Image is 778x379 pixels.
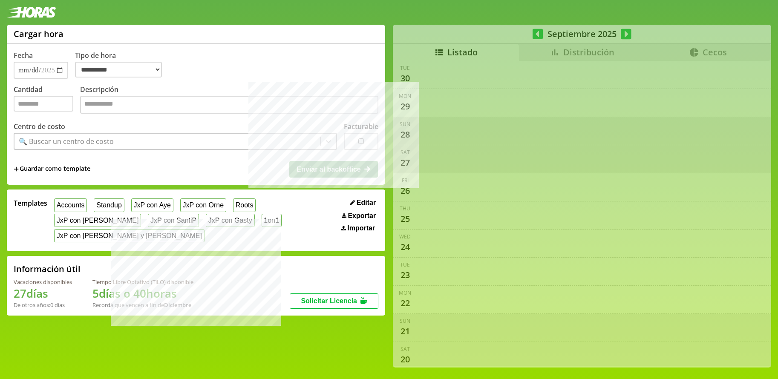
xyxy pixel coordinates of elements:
button: JxP con SantiP [148,214,199,227]
span: +Guardar como template [14,164,90,174]
div: De otros años: 0 días [14,301,72,309]
button: Solicitar Licencia [290,293,378,309]
label: Facturable [344,122,378,131]
label: Tipo de hora [75,51,169,79]
select: Tipo de hora [75,62,162,78]
button: JxP con Gasty [206,214,254,227]
img: logotipo [7,7,56,18]
span: Editar [357,199,376,207]
h1: 27 días [14,286,72,301]
label: Cantidad [14,85,80,116]
button: JxP con Orne [180,198,226,212]
h1: 5 días o 40 horas [92,286,193,301]
button: Accounts [54,198,87,212]
label: Fecha [14,51,33,60]
div: Vacaciones disponibles [14,278,72,286]
div: Tiempo Libre Optativo (TiLO) disponible [92,278,193,286]
button: JxP con [PERSON_NAME] [54,214,141,227]
h1: Cargar hora [14,28,63,40]
span: Importar [347,224,375,232]
textarea: Descripción [80,96,378,114]
button: Roots [233,198,256,212]
button: 1on1 [262,214,282,227]
button: JxP con [PERSON_NAME] y [PERSON_NAME] [54,229,205,242]
label: Descripción [80,85,378,116]
span: Templates [14,198,47,208]
button: Exportar [339,212,378,220]
div: Recordá que vencen a fin de [92,301,193,309]
b: Diciembre [164,301,191,309]
label: Centro de costo [14,122,65,131]
button: Standup [94,198,124,212]
div: 🔍 Buscar un centro de costo [19,137,114,146]
input: Cantidad [14,96,73,112]
h2: Información útil [14,263,81,275]
span: Solicitar Licencia [301,297,357,304]
span: Exportar [348,212,376,220]
button: Editar [348,198,378,207]
button: JxP con Aye [131,198,173,212]
span: + [14,164,19,174]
